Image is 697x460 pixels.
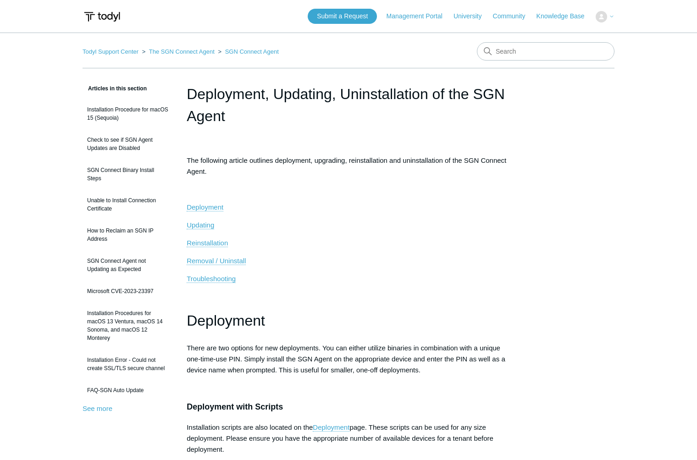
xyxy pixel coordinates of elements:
h1: Deployment, Updating, Uninstallation of the SGN Agent [187,83,510,127]
a: Management Portal [387,11,452,21]
a: How to Reclaim an SGN IP Address [83,222,173,248]
a: Installation Procedures for macOS 13 Ventura, macOS 14 Sonoma, and macOS 12 Monterey [83,305,173,347]
a: Microsoft CVE-2023-23397 [83,283,173,300]
span: Deployment [187,203,223,211]
a: Removal / Uninstall [187,257,246,265]
a: Todyl Support Center [83,48,138,55]
a: Installation Procedure for macOS 15 (Sequoia) [83,101,173,127]
a: Submit a Request [308,9,377,24]
a: University [454,11,491,21]
span: Articles in this section [83,85,147,92]
a: Unable to Install Connection Certificate [83,192,173,217]
input: Search [477,42,614,61]
li: The SGN Connect Agent [140,48,216,55]
a: Deployment [187,203,223,211]
li: Todyl Support Center [83,48,140,55]
a: Deployment [313,423,349,432]
a: Check to see if SGN Agent Updates are Disabled [83,131,173,157]
a: Updating [187,221,214,229]
span: page. These scripts can be used for any size deployment. Please ensure you have the appropriate n... [187,423,493,453]
a: SGN Connect Agent not Updating as Expected [83,252,173,278]
span: Deployment with Scripts [187,402,283,411]
span: Deployment [187,312,265,329]
li: SGN Connect Agent [216,48,278,55]
a: SGN Connect Binary Install Steps [83,161,173,187]
a: Reinstallation [187,239,228,247]
a: SGN Connect Agent [225,48,279,55]
a: Installation Error - Could not create SSL/TLS secure channel [83,351,173,377]
a: Community [493,11,535,21]
a: Troubleshooting [187,275,236,283]
span: The following article outlines deployment, upgrading, reinstallation and uninstallation of the SG... [187,156,506,175]
img: Todyl Support Center Help Center home page [83,8,122,25]
span: Installation scripts are also located on the [187,423,313,431]
a: The SGN Connect Agent [149,48,215,55]
span: There are two options for new deployments. You can either utilize binaries in combination with a ... [187,344,505,374]
a: FAQ-SGN Auto Update [83,382,173,399]
a: Knowledge Base [537,11,594,21]
a: See more [83,405,112,412]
